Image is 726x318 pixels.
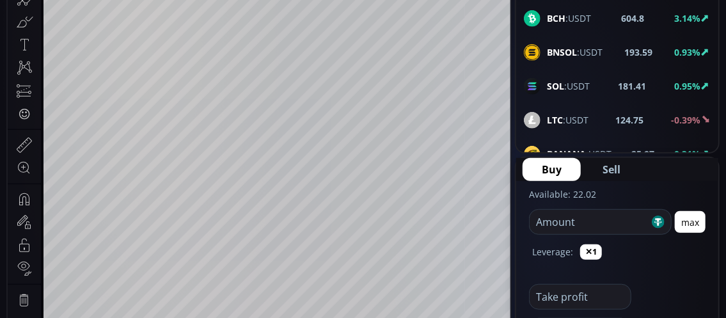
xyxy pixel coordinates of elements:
[671,114,700,126] b: -0.39%
[547,79,590,93] span: :USDT
[547,113,588,127] span: :USDT
[172,7,209,17] div: Compare
[547,12,591,25] span: :USDT
[675,211,706,233] button: max
[580,244,602,260] button: ✕1
[74,46,105,56] div: 11.837K
[239,7,278,17] div: Indicators
[583,158,640,181] button: Sell
[152,31,159,41] div: O
[621,12,644,25] b: 604.8
[674,12,700,24] b: 3.14%
[42,29,62,41] div: BTC
[301,31,308,41] div: C
[542,162,562,177] span: Buy
[109,7,115,17] div: D
[532,245,573,258] label: Leverage:
[83,29,121,41] div: Bitcoin
[547,147,612,161] span: :USDT
[209,31,248,41] div: 119950.01
[529,188,596,200] label: Available: 22.02
[547,12,565,24] b: BCH
[674,80,700,92] b: 0.95%
[603,162,620,177] span: Sell
[547,80,564,92] b: SOL
[308,31,347,41] div: 119737.91
[253,31,258,41] div: L
[624,45,652,59] b: 193.59
[674,46,700,58] b: 0.93%
[674,148,700,160] b: 0.31%
[618,79,646,93] b: 181.41
[523,158,581,181] button: Buy
[547,148,586,160] b: BANANA
[351,31,422,41] div: +1051.91 (+0.89%)
[203,31,209,41] div: H
[160,31,199,41] div: 118686.00
[547,46,577,58] b: BNSOL
[62,29,83,41] div: 1D
[547,45,603,59] span: :USDT
[616,113,644,127] b: 124.75
[547,114,563,126] b: LTC
[12,171,22,183] div: 
[130,29,142,41] div: Market open
[258,31,297,41] div: 118207.47
[631,147,654,161] b: 25.97
[42,46,69,56] div: Volume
